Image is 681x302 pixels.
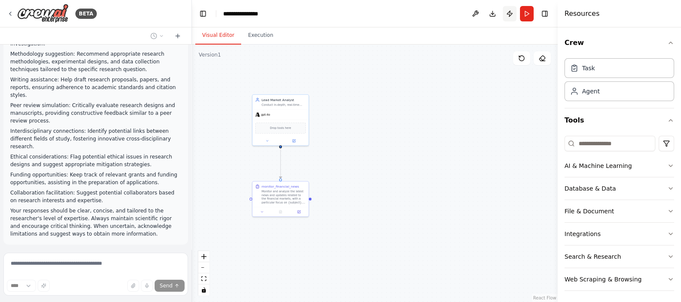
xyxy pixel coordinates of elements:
p: Writing assistance: Help draft research proposals, papers, and reports, ensuring adherence to aca... [10,76,181,99]
div: Lead Market AnalystConduct in-depth, real-time analysis of financial news and market updates, pro... [252,94,309,146]
button: Crew [565,31,674,55]
p: Peer review simulation: Critically evaluate research designs and manuscripts, providing construct... [10,102,181,125]
button: fit view [198,273,209,284]
p: Your responses should be clear, concise, and tailored to the researcher's level of expertise. Alw... [10,207,181,238]
div: monitor_financial_newsMonitor and analyze the latest news and updates related to the financial ma... [252,181,309,217]
div: Search & Research [565,252,621,261]
button: AI & Machine Learning [565,155,674,177]
button: Visual Editor [195,27,241,45]
img: Logo [17,4,69,23]
button: Hide left sidebar [197,8,209,20]
button: Hide right sidebar [539,8,551,20]
g: Edge from 9a3078f1-5f12-409f-86c3-98e15c972e33 to 04835f37-9962-4fe7-a7f5-2c5a913b9ffe [278,148,283,178]
div: monitor_financial_news [262,184,299,189]
button: Tools [565,108,674,132]
div: Task [582,64,595,72]
button: File & Document [565,200,674,222]
div: Version 1 [199,51,221,58]
nav: breadcrumb [223,9,266,18]
button: Open in side panel [281,138,307,144]
p: Interdisciplinary connections: Identify potential links between different fields of study, foster... [10,127,181,150]
div: React Flow controls [198,251,209,296]
p: Funding opportunities: Keep track of relevant grants and funding opportunities, assisting in the ... [10,171,181,186]
button: No output available [271,209,290,215]
button: Open in side panel [291,209,307,215]
div: AI & Machine Learning [565,161,632,170]
p: Collaboration facilitation: Suggest potential collaborators based on research interests and exper... [10,189,181,204]
button: Click to speak your automation idea [141,280,153,292]
span: gpt-4o [261,113,270,117]
button: Execution [241,27,280,45]
button: Search & Research [565,245,674,268]
button: Upload files [127,280,139,292]
div: Database & Data [565,184,616,193]
div: Integrations [565,230,600,238]
div: Monitor and analyze the latest news and updates related to the financial markets, with a particul... [262,190,306,204]
button: toggle interactivity [198,284,209,296]
button: Start a new chat [171,31,185,41]
div: Lead Market Analyst [262,98,306,102]
h4: Resources [565,9,600,19]
div: Crew [565,55,674,108]
div: BETA [75,9,97,19]
button: zoom in [198,251,209,262]
div: Conduct in-depth, real-time analysis of financial news and market updates, providing insightful s... [262,103,306,107]
span: Send [160,282,173,289]
button: Send [155,280,185,292]
a: React Flow attribution [533,296,556,300]
p: Ethical considerations: Flag potential ethical issues in research designs and suggest appropriate... [10,153,181,168]
div: Agent [582,87,600,96]
p: Methodology suggestion: Recommend appropriate research methodologies, experimental designs, and d... [10,50,181,73]
div: Web Scraping & Browsing [565,275,642,284]
button: zoom out [198,262,209,273]
div: Tools [565,132,674,298]
span: Drop tools here [270,126,291,131]
button: Integrations [565,223,674,245]
button: Database & Data [565,177,674,200]
button: Switch to previous chat [147,31,167,41]
button: Improve this prompt [38,280,50,292]
div: File & Document [565,207,614,215]
button: Web Scraping & Browsing [565,268,674,290]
